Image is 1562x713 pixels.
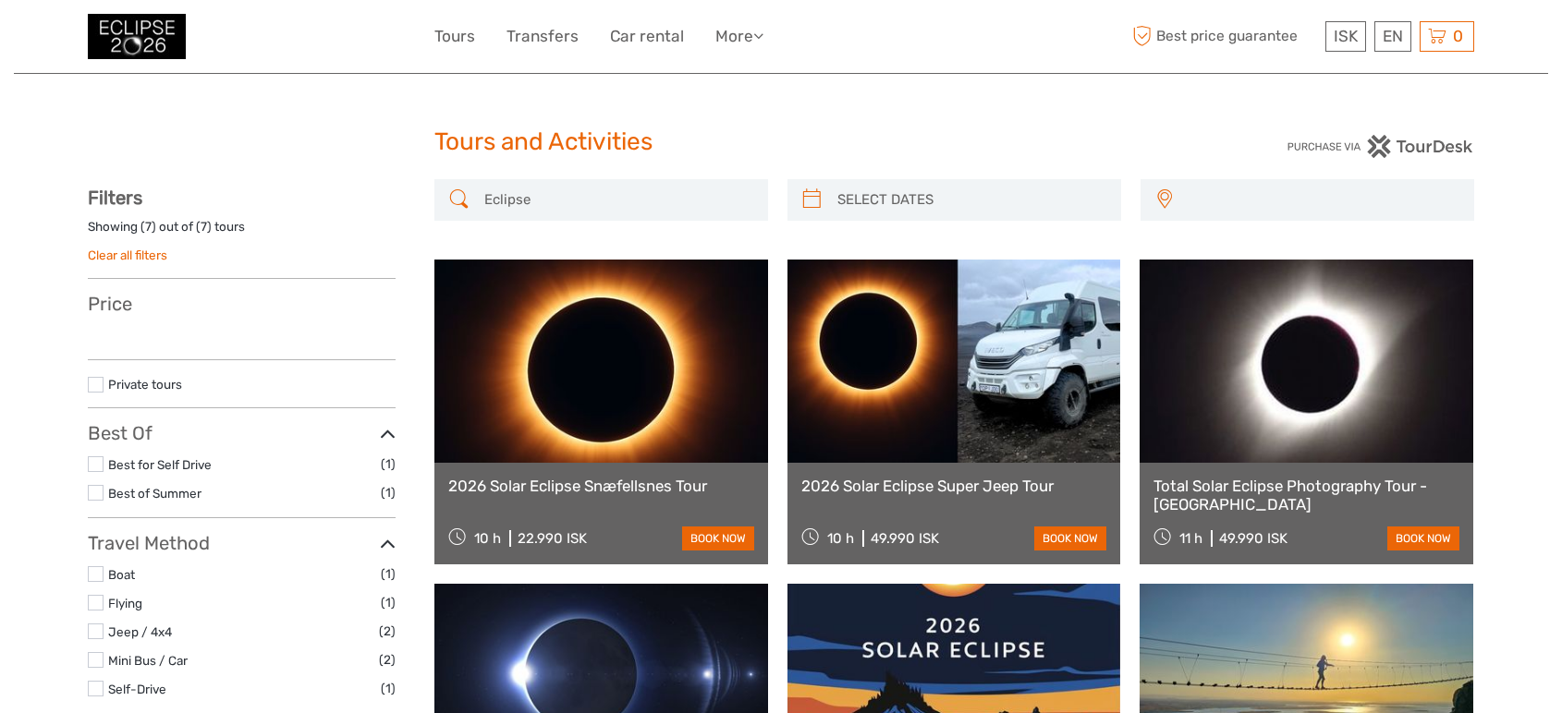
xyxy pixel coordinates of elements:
label: 7 [201,218,207,236]
a: Flying [108,596,142,610]
a: book now [682,526,754,550]
span: 10 h [827,530,854,547]
span: (2) [379,649,396,671]
a: book now [1034,526,1106,550]
a: Best of Summer [108,486,201,501]
h1: Tours and Activities [434,127,1128,157]
a: book now [1387,526,1459,550]
div: 49.990 ISK [1219,530,1287,547]
a: Best for Self Drive [108,457,212,472]
a: More [715,23,763,50]
a: Transfers [506,23,579,50]
span: 0 [1450,27,1466,45]
a: 2026 Solar Eclipse Super Jeep Tour [801,477,1107,495]
div: Showing ( ) out of ( ) tours [88,218,396,247]
a: 2026 Solar Eclipse Snæfellsnes Tour [448,477,754,495]
a: Tours [434,23,475,50]
span: 10 h [474,530,501,547]
img: 3312-44506bfc-dc02-416d-ac4c-c65cb0cf8db4_logo_small.jpg [88,14,186,59]
span: (1) [381,592,396,613]
span: (1) [381,678,396,699]
span: (1) [381,482,396,503]
img: PurchaseViaTourDesk.png [1287,135,1474,158]
span: Best price guarantee [1128,21,1321,52]
a: Total Solar Eclipse Photography Tour - [GEOGRAPHIC_DATA] [1153,477,1459,514]
span: 11 h [1179,530,1202,547]
h3: Best Of [88,422,396,444]
span: (1) [381,453,396,475]
label: 7 [145,218,152,236]
div: EN [1374,21,1411,52]
a: Mini Bus / Car [108,653,188,668]
span: (2) [379,621,396,642]
a: Self-Drive [108,682,166,696]
div: 22.990 ISK [518,530,587,547]
h3: Price [88,293,396,315]
a: Clear all filters [88,248,167,262]
input: SEARCH [477,184,759,216]
h3: Travel Method [88,532,396,554]
div: 49.990 ISK [871,530,939,547]
a: Car rental [610,23,684,50]
strong: Filters [88,187,142,209]
a: Private tours [108,377,182,392]
a: Jeep / 4x4 [108,624,172,639]
a: Boat [108,567,135,582]
span: (1) [381,563,396,585]
span: ISK [1334,27,1358,45]
input: SELECT DATES [830,184,1112,216]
